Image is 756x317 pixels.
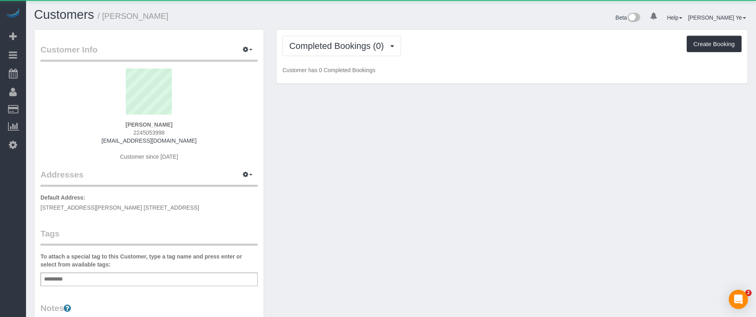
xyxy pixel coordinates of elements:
[34,8,94,22] a: Customers
[125,121,172,128] strong: [PERSON_NAME]
[120,153,178,160] span: Customer since [DATE]
[282,66,742,74] p: Customer has 0 Completed Bookings
[40,252,258,269] label: To attach a special tag to this Customer, type a tag name and press enter or select from availabl...
[289,41,388,51] span: Completed Bookings (0)
[40,44,258,62] legend: Customer Info
[133,129,165,136] span: 2245053998
[40,194,85,202] label: Default Address:
[282,36,401,56] button: Completed Bookings (0)
[627,13,640,23] img: New interface
[745,290,752,296] span: 2
[98,12,169,20] small: / [PERSON_NAME]
[40,204,199,211] span: [STREET_ADDRESS][PERSON_NAME] [STREET_ADDRESS]
[101,137,196,144] a: [EMAIL_ADDRESS][DOMAIN_NAME]
[667,14,683,21] a: Help
[729,290,748,309] div: Open Intercom Messenger
[5,8,21,19] img: Automaid Logo
[40,228,258,246] legend: Tags
[615,14,640,21] a: Beta
[688,14,746,21] a: [PERSON_NAME] Ye
[687,36,742,52] button: Create Booking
